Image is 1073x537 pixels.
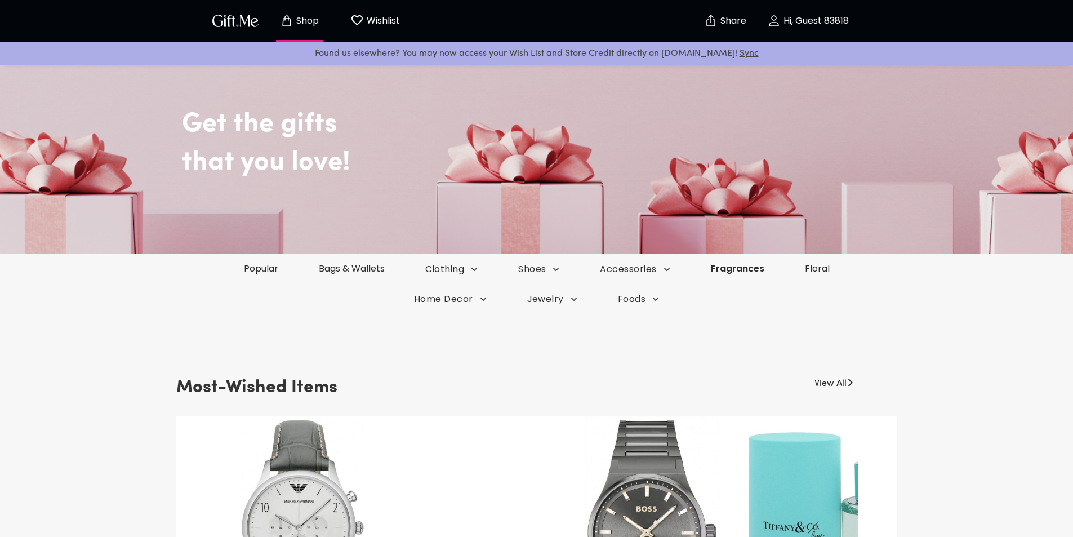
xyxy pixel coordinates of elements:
span: Shoes [518,263,559,276]
button: Foods [598,293,679,305]
button: Clothing [405,263,498,276]
h3: Most-Wished Items [176,372,337,403]
span: Clothing [425,263,478,276]
img: secure [704,14,718,28]
span: Home Decor [414,293,487,305]
button: Home Decor [394,293,507,305]
span: Foods [618,293,659,305]
p: Found us elsewhere? You may now access your Wish List and Store Credit directly on [DOMAIN_NAME]! [9,46,1064,61]
span: Accessories [600,263,670,276]
a: Floral [785,262,850,275]
a: Fragrances [691,262,785,275]
button: Shoes [498,263,580,276]
a: Bags & Wallets [299,262,405,275]
span: Jewelry [527,293,577,305]
p: Wishlist [364,14,400,28]
button: Hi, Guest 83818 [752,3,865,39]
button: Wishlist page [344,3,406,39]
button: Jewelry [507,293,598,305]
button: Accessories [580,263,690,276]
button: Share [706,1,745,41]
h2: Get the gifts [182,74,942,141]
button: GiftMe Logo [209,14,262,28]
p: Shop [293,16,319,26]
p: Share [718,16,746,26]
a: Popular [224,262,299,275]
img: GiftMe Logo [210,12,261,29]
a: View All [814,372,847,390]
h2: that you love! [182,147,942,179]
p: Hi, Guest 83818 [781,16,849,26]
button: Store page [269,3,331,39]
a: Sync [740,49,759,58]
